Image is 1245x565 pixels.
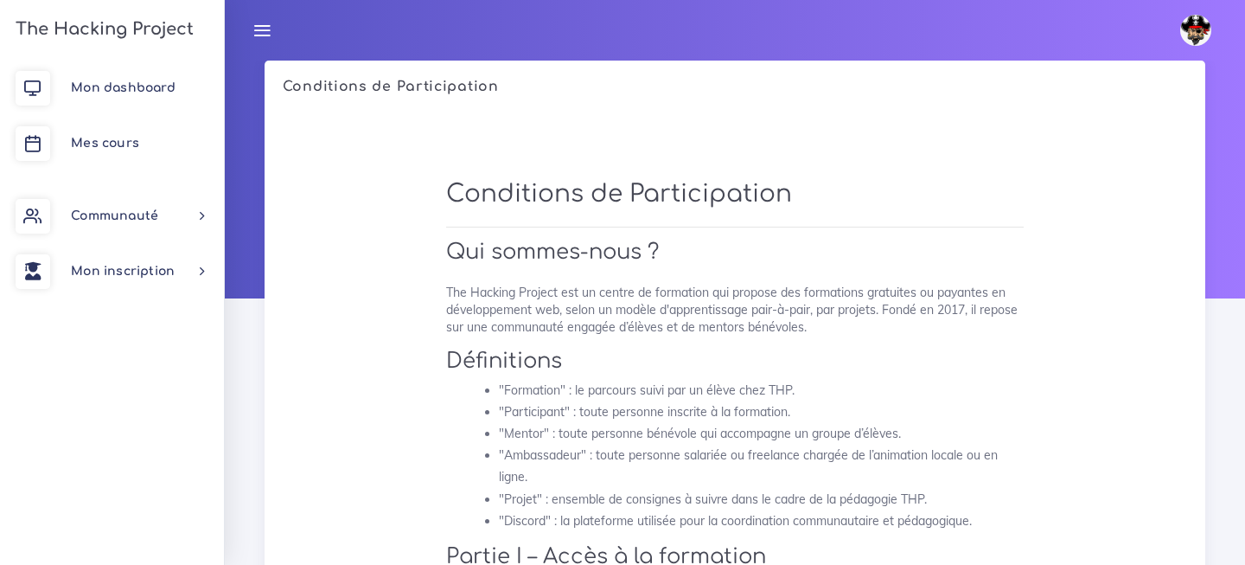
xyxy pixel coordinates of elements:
[499,510,1024,532] li: "Discord" : la plateforme utilisée pour la coordination communautaire et pédagogique.
[71,209,158,222] span: Communauté
[446,240,1024,265] h2: Qui sommes-nous ?
[499,489,1024,510] li: "Projet" : ensemble de consignes à suivre dans le cadre de la pédagogie THP.
[283,79,1187,95] h5: Conditions de Participation
[10,20,194,39] h3: The Hacking Project
[71,81,176,94] span: Mon dashboard
[71,265,175,278] span: Mon inscription
[499,401,1024,423] li: "Participant" : toute personne inscrite à la formation.
[71,137,139,150] span: Mes cours
[1180,15,1211,46] img: avatar
[499,423,1024,445] li: "Mentor" : toute personne bénévole qui accompagne un groupe d’élèves.
[446,284,1024,337] p: The Hacking Project est un centre de formation qui propose des formations gratuites ou payantes e...
[446,180,1024,209] h1: Conditions de Participation
[446,349,1024,374] h2: Définitions
[499,445,1024,488] li: "Ambassadeur" : toute personne salariée ou freelance chargée de l’animation locale ou en ligne.
[499,380,1024,401] li: "Formation" : le parcours suivi par un élève chez THP.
